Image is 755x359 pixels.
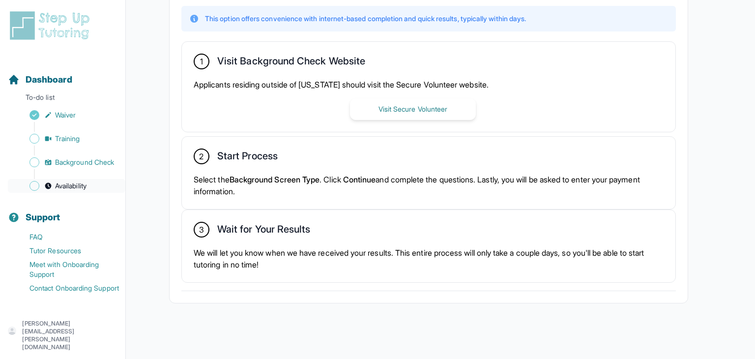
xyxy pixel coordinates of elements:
span: 1 [200,56,203,67]
span: Background Screen Type [230,175,320,184]
button: Support [4,195,121,228]
a: Contact Onboarding Support [8,281,125,295]
h2: Visit Background Check Website [217,55,365,71]
span: Continue [343,175,376,184]
span: 2 [199,150,203,162]
h2: Wait for Your Results [217,223,310,239]
a: Background Check [8,155,125,169]
span: Background Check [55,157,114,167]
a: FAQ [8,230,125,244]
span: Waiver [55,110,76,120]
button: Dashboard [4,57,121,90]
p: We will let you know when we have received your results. This entire process will only take a cou... [194,247,664,270]
h2: Start Process [217,150,278,166]
p: This option offers convenience with internet-based completion and quick results, typically within... [205,14,526,24]
button: Visit Secure Volunteer [350,98,476,120]
p: Select the . Click and complete the questions. Lastly, you will be asked to enter your payment in... [194,174,664,197]
a: Training [8,132,125,146]
p: Applicants residing outside of [US_STATE] should visit the Secure Volunteer website. [194,79,664,90]
p: [PERSON_NAME][EMAIL_ADDRESS][PERSON_NAME][DOMAIN_NAME] [22,320,117,351]
a: Meet with Onboarding Support [8,258,125,281]
span: Availability [55,181,87,191]
span: Training [55,134,80,144]
a: Tutor Resources [8,244,125,258]
button: [PERSON_NAME][EMAIL_ADDRESS][PERSON_NAME][DOMAIN_NAME] [8,320,117,351]
span: 3 [199,224,204,236]
a: Waiver [8,108,125,122]
p: To-do list [4,92,121,106]
a: Dashboard [8,73,72,87]
a: Visit Secure Volunteer [350,104,476,114]
a: Availability [8,179,125,193]
img: logo [8,10,95,41]
span: Support [26,210,60,224]
span: Dashboard [26,73,72,87]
